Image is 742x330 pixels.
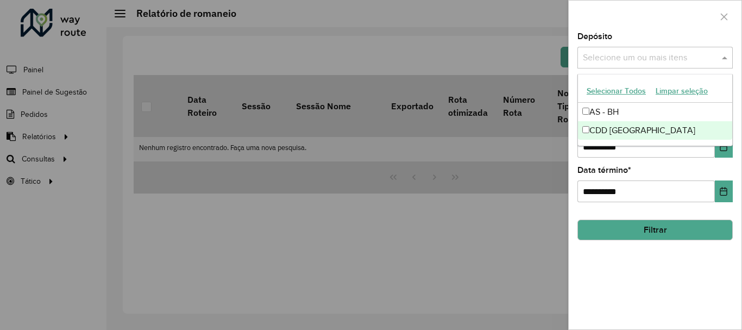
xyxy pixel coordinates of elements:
[578,103,732,121] div: AS - BH
[578,121,732,140] div: CDD [GEOGRAPHIC_DATA]
[651,83,713,99] button: Limpar seleção
[715,136,733,158] button: Choose Date
[715,180,733,202] button: Choose Date
[577,220,733,240] button: Filtrar
[577,30,612,43] label: Depósito
[582,83,651,99] button: Selecionar Todos
[577,74,733,146] ng-dropdown-panel: Options list
[577,164,631,177] label: Data término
